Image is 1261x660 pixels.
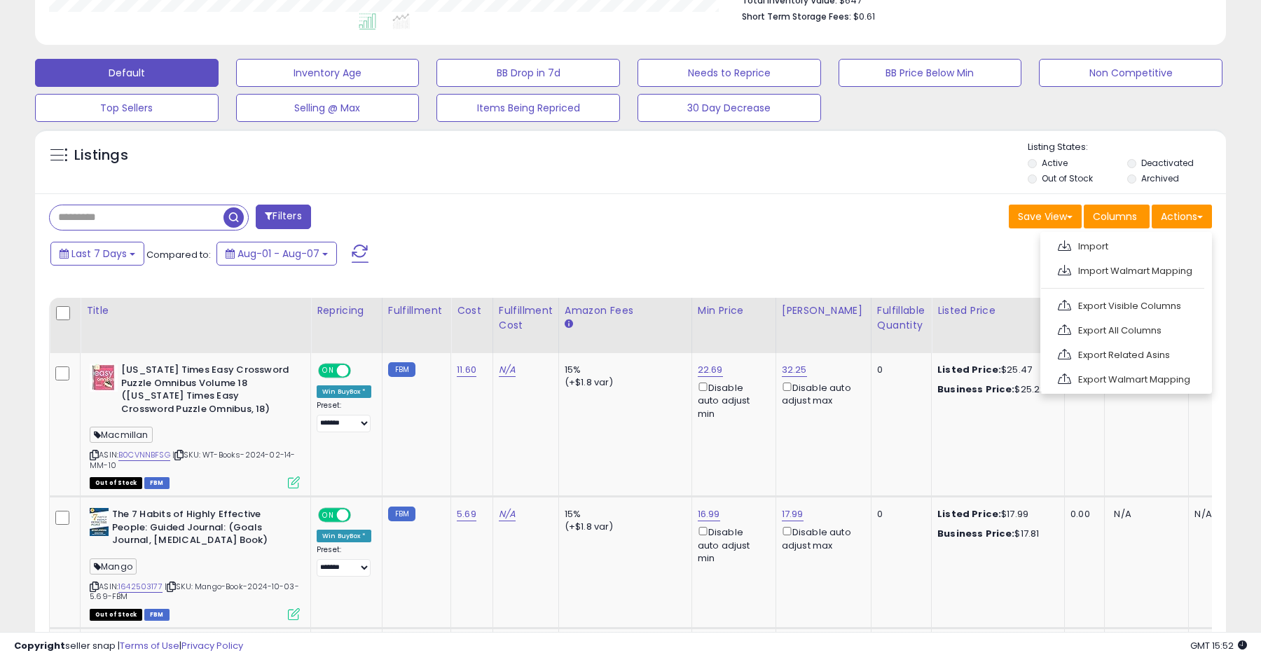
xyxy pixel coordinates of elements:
label: Out of Stock [1042,172,1093,184]
div: $25.22 [937,383,1054,396]
button: Non Competitive [1039,59,1222,87]
span: Aug-01 - Aug-07 [237,247,319,261]
label: Archived [1141,172,1179,184]
b: Listed Price: [937,507,1001,521]
span: Macmillan [90,427,153,443]
p: Listing States: [1028,141,1225,154]
span: | SKU: Mango-Book-2024-10-03-5.69-FBM [90,581,299,602]
div: Cost [457,303,487,318]
button: 30 Day Decrease [638,94,821,122]
strong: Copyright [14,639,65,652]
button: Actions [1152,205,1212,228]
button: BB Price Below Min [839,59,1022,87]
span: Columns [1093,209,1137,224]
a: 32.25 [782,363,807,377]
span: OFF [349,365,371,377]
div: Fulfillable Quantity [877,303,925,333]
a: Import Walmart Mapping [1048,260,1201,282]
span: ON [319,509,337,521]
div: Disable auto adjust min [698,380,765,420]
button: Columns [1084,205,1150,228]
div: 15% [565,508,681,521]
button: Aug-01 - Aug-07 [216,242,337,266]
a: 1642503177 [118,581,163,593]
div: [PERSON_NAME] [782,303,865,318]
div: Win BuyBox * [317,385,371,398]
span: Mango [90,558,137,575]
div: $17.99 [937,508,1054,521]
button: Default [35,59,219,87]
span: 2025-08-15 15:52 GMT [1190,639,1247,652]
a: N/A [499,507,516,521]
div: Amazon Fees [565,303,686,318]
div: 15% [565,364,681,376]
div: $17.81 [937,528,1054,540]
button: Save View [1009,205,1082,228]
div: Min Price [698,303,770,318]
a: Terms of Use [120,639,179,652]
span: | SKU: WT-Books-2024-02-14-MM-10 [90,449,296,470]
span: Compared to: [146,248,211,261]
a: 11.60 [457,363,476,377]
button: Filters [256,205,310,229]
a: 16.99 [698,507,720,521]
div: Listed Price [937,303,1059,318]
div: Title [86,303,305,318]
div: 0.00 [1070,508,1094,521]
b: Business Price: [937,527,1014,540]
span: All listings that are currently out of stock and unavailable for purchase on Amazon [90,609,142,621]
button: Last 7 Days [50,242,144,266]
div: Preset: [317,401,371,432]
div: $25.47 [937,364,1054,376]
a: Import [1048,235,1201,257]
div: N/A [1194,508,1241,521]
button: BB Drop in 7d [436,59,620,87]
div: Disable auto adjust min [698,524,765,565]
div: Disable auto adjust max [782,380,860,407]
label: Active [1042,157,1068,169]
a: Export All Columns [1048,319,1201,341]
b: The 7 Habits of Highly Effective People: Guided Journal: (Goals Journal, [MEDICAL_DATA] Book) [112,508,282,551]
img: 51KFcMHQRpL._SL40_.jpg [90,364,118,392]
div: 0 [877,508,921,521]
div: (+$1.8 var) [565,376,681,389]
button: Selling @ Max [236,94,420,122]
div: ASIN: [90,364,300,487]
a: B0CVNNBFSG [118,449,170,461]
b: Listed Price: [937,363,1001,376]
a: Export Walmart Mapping [1048,369,1201,390]
button: Inventory Age [236,59,420,87]
small: FBM [388,507,415,521]
div: Win BuyBox * [317,530,371,542]
small: FBM [388,362,415,377]
a: Export Related Asins [1048,344,1201,366]
a: N/A [499,363,516,377]
span: All listings that are currently out of stock and unavailable for purchase on Amazon [90,477,142,489]
div: Preset: [317,545,371,577]
span: FBM [144,609,170,621]
b: Business Price: [937,383,1014,396]
button: Needs to Reprice [638,59,821,87]
b: Short Term Storage Fees: [742,11,851,22]
span: $0.61 [853,10,875,23]
span: N/A [1114,507,1131,521]
div: 0 [877,364,921,376]
b: [US_STATE] Times Easy Crossword Puzzle Omnibus Volume 18 ([US_STATE] Times Easy Crossword Puzzle ... [121,364,291,419]
div: Repricing [317,303,376,318]
button: Top Sellers [35,94,219,122]
div: (+$1.8 var) [565,521,681,533]
a: 17.99 [782,507,804,521]
span: ON [319,365,337,377]
span: OFF [349,509,371,521]
img: 41+cAb-GjZL._SL40_.jpg [90,508,109,536]
div: ASIN: [90,508,300,619]
div: seller snap | | [14,640,243,653]
div: Fulfillment Cost [499,303,553,333]
span: Last 7 Days [71,247,127,261]
label: Deactivated [1141,157,1194,169]
h5: Listings [74,146,128,165]
span: FBM [144,477,170,489]
button: Items Being Repriced [436,94,620,122]
small: Amazon Fees. [565,318,573,331]
a: 5.69 [457,507,476,521]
